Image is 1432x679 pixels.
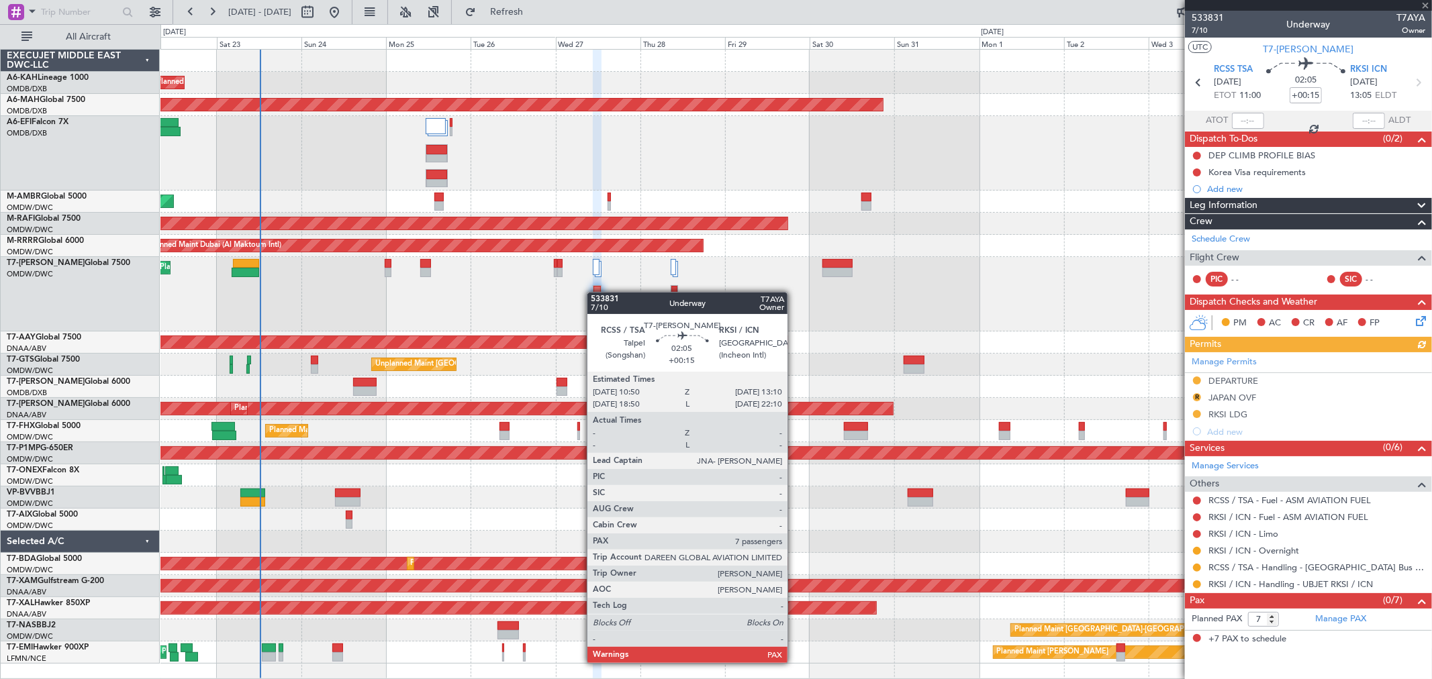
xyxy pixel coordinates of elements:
div: Underway [1287,18,1331,32]
a: T7-GTSGlobal 7500 [7,356,80,364]
span: Leg Information [1190,198,1257,213]
a: OMDW/DWC [7,203,53,213]
span: T7-FHX [7,422,35,430]
a: T7-BDAGlobal 5000 [7,555,82,563]
span: [DATE] - [DATE] [228,6,291,18]
div: Wed 27 [556,37,640,49]
div: Fri 29 [725,37,810,49]
a: T7-ONEXFalcon 8X [7,466,79,474]
span: T7-NAS [7,621,36,629]
a: T7-[PERSON_NAME]Global 6000 [7,400,130,408]
div: DEP CLIMB PROFILE BIAS [1208,150,1315,161]
div: Mon 1 [980,37,1064,49]
span: ETOT [1214,89,1237,103]
div: [DATE] [163,27,186,38]
a: OMDW/DWC [7,432,53,442]
span: Refresh [479,7,535,17]
div: PIC [1206,272,1228,286]
a: Manage Services [1192,460,1259,473]
a: T7-EMIHawker 900XP [7,643,89,651]
span: Flight Crew [1190,250,1239,266]
label: Planned PAX [1192,613,1242,626]
a: T7-NASBBJ2 [7,621,56,629]
span: Services [1190,441,1225,456]
span: [DATE] [1214,76,1242,89]
span: T7-[PERSON_NAME] [7,259,85,267]
span: ATOT [1206,114,1229,127]
span: 533831 [1192,11,1224,25]
a: T7-FHXGlobal 5000 [7,422,81,430]
span: M-RAFI [7,215,35,223]
span: T7AYA [1396,11,1425,25]
span: T7-BDA [7,555,36,563]
a: M-RAFIGlobal 7500 [7,215,81,223]
a: M-RRRRGlobal 6000 [7,237,84,245]
a: RKSI / ICN - Overnight [1208,545,1299,556]
a: OMDB/DXB [7,106,47,116]
span: T7-AIX [7,511,32,519]
span: Owner [1396,25,1425,36]
span: ALDT [1388,114,1411,127]
a: M-AMBRGlobal 5000 [7,193,87,201]
span: AC [1269,317,1281,330]
div: Tue 2 [1064,37,1149,49]
span: CR [1303,317,1315,330]
div: Fri 22 [132,37,216,49]
span: 02:05 [1295,74,1317,87]
div: Sun 24 [301,37,386,49]
button: UTC [1188,41,1212,53]
span: (0/2) [1384,132,1403,146]
span: ELDT [1375,89,1396,103]
span: T7-AAY [7,333,36,342]
div: Sat 30 [810,37,894,49]
a: LFMN/NCE [7,654,46,664]
span: T7-[PERSON_NAME] [1263,42,1354,56]
a: Schedule Crew [1192,233,1250,246]
a: OMDW/DWC [7,247,53,257]
a: RKSI / ICN - Fuel - ASM AVIATION FUEL [1208,511,1368,523]
a: Manage PAX [1315,613,1366,626]
span: (0/7) [1384,593,1403,607]
a: RCSS / TSA - Fuel - ASM AVIATION FUEL [1208,494,1371,506]
span: FP [1370,317,1380,330]
div: Planned Maint [PERSON_NAME] [997,642,1109,662]
a: RCSS / TSA - Handling - [GEOGRAPHIC_DATA] Bus Avn RCSS / TSA [1208,562,1425,573]
a: VP-BVVBBJ1 [7,488,55,497]
a: OMDB/DXB [7,388,47,398]
span: VP-BVV [7,488,36,497]
span: [DATE] [1350,76,1378,89]
div: [PERSON_NAME] ([PERSON_NAME] Intl) [644,620,785,640]
a: OMDW/DWC [7,366,53,376]
a: T7-XALHawker 850XP [7,599,90,607]
div: Planned Maint [PERSON_NAME] [162,642,274,662]
a: T7-AAYGlobal 7500 [7,333,81,342]
a: OMDW/DWC [7,476,53,486]
div: Unplanned Maint [GEOGRAPHIC_DATA] (Seletar) [375,354,542,374]
a: OMDW/DWC [7,631,53,641]
span: 11:00 [1240,89,1261,103]
div: Planned Maint Dubai (Al Maktoum Intl) [234,399,367,419]
a: OMDB/DXB [7,128,47,138]
div: Sat 23 [217,37,301,49]
a: T7-AIXGlobal 5000 [7,511,78,519]
div: Mon 25 [386,37,471,49]
div: Korea Visa requirements [1208,166,1306,178]
a: T7-XAMGulfstream G-200 [7,577,104,585]
input: Trip Number [41,2,118,22]
a: RKSI / ICN - Handling - UBJET RKSI / ICN [1208,578,1373,590]
a: DNAA/ABV [7,609,46,619]
span: A6-EFI [7,118,32,126]
div: Wed 3 [1149,37,1233,49]
a: A6-MAHGlobal 7500 [7,96,85,104]
div: - - [1231,273,1261,285]
div: Planned Maint Dubai (Al Maktoum Intl) [411,554,543,574]
span: AF [1337,317,1347,330]
span: Dispatch To-Dos [1190,132,1257,147]
a: OMDW/DWC [7,269,53,279]
span: RCSS TSA [1214,63,1253,76]
span: A6-KAH [7,74,38,82]
span: Crew [1190,214,1212,229]
span: Others [1190,476,1219,492]
div: Thu 28 [640,37,725,49]
div: Add new [1207,183,1425,195]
